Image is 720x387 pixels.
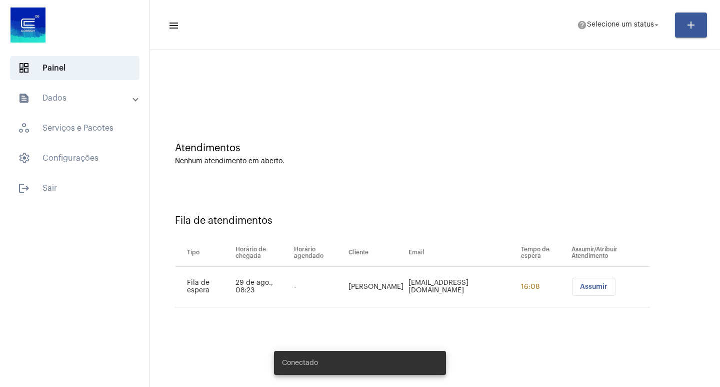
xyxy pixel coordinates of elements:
mat-icon: sidenav icon [18,182,30,194]
span: sidenav icon [18,122,30,134]
th: Horário agendado [291,239,345,267]
mat-panel-title: Dados [18,92,133,104]
div: Atendimentos [175,143,695,154]
td: [EMAIL_ADDRESS][DOMAIN_NAME] [406,267,518,307]
span: Assumir [580,283,607,290]
th: Horário de chegada [233,239,291,267]
img: d4669ae0-8c07-2337-4f67-34b0df7f5ae4.jpeg [8,5,48,45]
mat-icon: help [577,20,587,30]
mat-icon: add [685,19,697,31]
span: Painel [10,56,139,80]
td: - [291,267,345,307]
button: Selecione um status [571,15,667,35]
th: Cliente [346,239,406,267]
mat-icon: arrow_drop_down [652,21,661,30]
span: Configurações [10,146,139,170]
mat-icon: sidenav icon [168,20,178,32]
span: sidenav icon [18,62,30,74]
div: Fila de atendimentos [175,215,695,226]
th: Assumir/Atribuir Atendimento [569,239,650,267]
th: Tipo [175,239,233,267]
button: Assumir [572,278,615,296]
div: Nenhum atendimento em aberto. [175,158,695,165]
span: Selecione um status [587,22,654,29]
mat-expansion-panel-header: sidenav iconDados [6,86,149,110]
span: Conectado [282,358,318,368]
td: 16:08 [518,267,569,307]
td: 29 de ago., 08:23 [233,267,291,307]
span: Sair [10,176,139,200]
th: Email [406,239,518,267]
th: Tempo de espera [518,239,569,267]
span: sidenav icon [18,152,30,164]
mat-icon: sidenav icon [18,92,30,104]
mat-chip-list: selection [571,278,650,296]
td: [PERSON_NAME] [346,267,406,307]
td: Fila de espera [175,267,233,307]
span: Serviços e Pacotes [10,116,139,140]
